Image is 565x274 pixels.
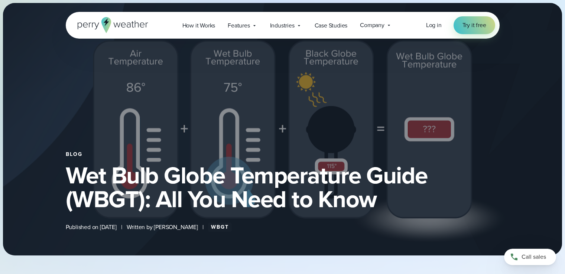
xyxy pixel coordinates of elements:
span: Industries [270,21,295,30]
a: Try it free [454,16,495,34]
div: Blog [66,151,500,157]
a: How it Works [176,18,222,33]
span: | [121,223,122,232]
a: Log in [426,21,442,30]
a: WBGT [208,223,232,232]
span: Written by [PERSON_NAME] [127,223,198,232]
span: Case Studies [315,21,348,30]
h1: Wet Bulb Globe Temperature Guide (WBGT): All You Need to Know [66,163,500,211]
span: Try it free [462,21,486,30]
span: Features [228,21,250,30]
span: | [202,223,204,232]
span: How it Works [182,21,215,30]
a: Case Studies [308,18,354,33]
span: Published on [DATE] [66,223,117,232]
span: Company [360,21,384,30]
span: Call sales [522,252,546,261]
span: Log in [426,21,442,29]
a: Call sales [504,249,556,265]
